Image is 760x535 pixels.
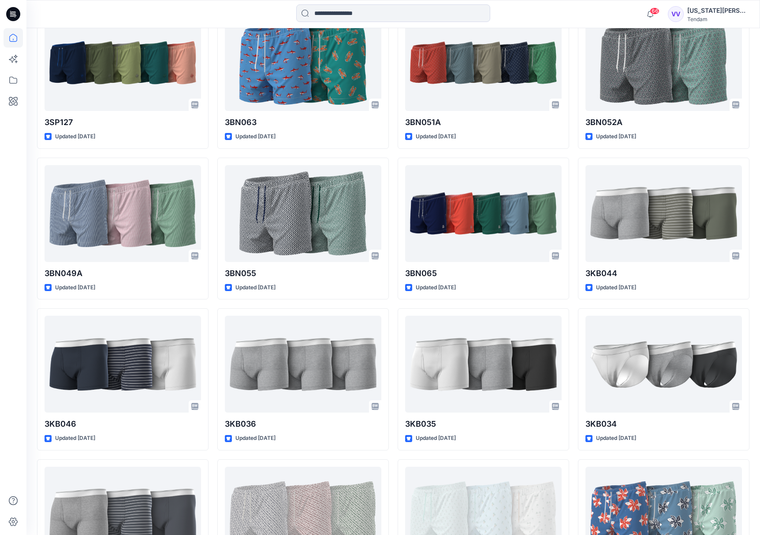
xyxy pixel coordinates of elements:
[687,5,749,16] div: [US_STATE][PERSON_NAME]
[45,14,201,111] a: 3SP127
[225,418,381,430] p: 3KB036
[235,132,276,141] p: Updated [DATE]
[45,267,201,280] p: 3BN049A
[416,132,456,141] p: Updated [DATE]
[650,7,659,15] span: 66
[225,267,381,280] p: 3BN055
[225,316,381,413] a: 3KB036
[596,283,636,292] p: Updated [DATE]
[585,14,742,111] a: 3BN052A
[585,316,742,413] a: 3KB034
[585,116,742,129] p: 3BN052A
[235,434,276,443] p: Updated [DATE]
[405,418,562,430] p: 3KB035
[225,14,381,111] a: 3BN063
[596,434,636,443] p: Updated [DATE]
[596,132,636,141] p: Updated [DATE]
[416,283,456,292] p: Updated [DATE]
[405,165,562,262] a: 3BN065
[55,283,95,292] p: Updated [DATE]
[405,14,562,111] a: 3BN051A
[55,132,95,141] p: Updated [DATE]
[45,116,201,129] p: 3SP127
[585,418,742,430] p: 3KB034
[416,434,456,443] p: Updated [DATE]
[405,316,562,413] a: 3KB035
[235,283,276,292] p: Updated [DATE]
[45,418,201,430] p: 3KB046
[585,165,742,262] a: 3KB044
[45,165,201,262] a: 3BN049A
[225,116,381,129] p: 3BN063
[225,165,381,262] a: 3BN055
[45,316,201,413] a: 3KB046
[405,116,562,129] p: 3BN051A
[585,267,742,280] p: 3KB044
[668,6,684,22] div: VV
[687,16,749,22] div: Tendam
[55,434,95,443] p: Updated [DATE]
[405,267,562,280] p: 3BN065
